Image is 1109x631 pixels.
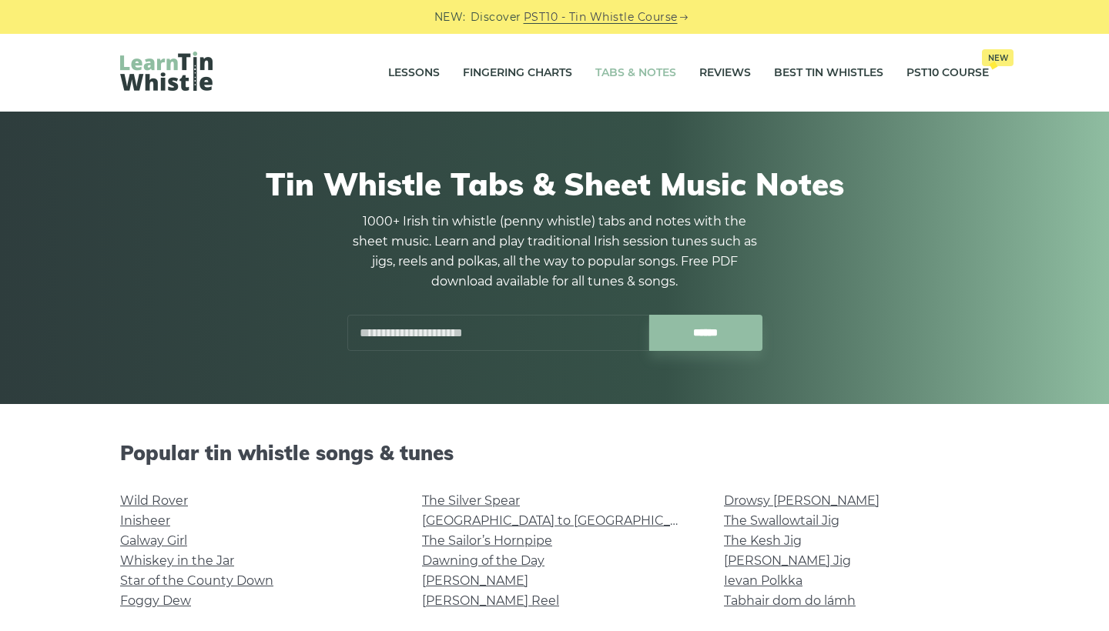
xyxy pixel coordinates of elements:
[120,513,170,528] a: Inisheer
[595,54,676,92] a: Tabs & Notes
[120,553,234,568] a: Whiskey in the Jar
[120,165,989,202] h1: Tin Whistle Tabs & Sheet Music Notes
[906,54,989,92] a: PST10 CourseNew
[724,593,856,608] a: Tabhair dom do lámh
[724,513,839,528] a: The Swallowtail Jig
[120,533,187,548] a: Galway Girl
[724,533,802,548] a: The Kesh Jig
[724,573,802,588] a: Ievan Polkka
[422,493,520,508] a: The Silver Spear
[422,573,528,588] a: [PERSON_NAME]
[724,493,879,508] a: Drowsy [PERSON_NAME]
[120,52,213,91] img: LearnTinWhistle.com
[120,441,989,465] h2: Popular tin whistle songs & tunes
[120,593,191,608] a: Foggy Dew
[422,553,544,568] a: Dawning of the Day
[699,54,751,92] a: Reviews
[422,593,559,608] a: [PERSON_NAME] Reel
[982,49,1014,66] span: New
[724,553,851,568] a: [PERSON_NAME] Jig
[422,533,552,548] a: The Sailor’s Hornpipe
[120,573,273,588] a: Star of the County Down
[463,54,572,92] a: Fingering Charts
[422,513,706,528] a: [GEOGRAPHIC_DATA] to [GEOGRAPHIC_DATA]
[347,212,762,292] p: 1000+ Irish tin whistle (penny whistle) tabs and notes with the sheet music. Learn and play tradi...
[120,493,188,508] a: Wild Rover
[774,54,883,92] a: Best Tin Whistles
[388,54,440,92] a: Lessons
